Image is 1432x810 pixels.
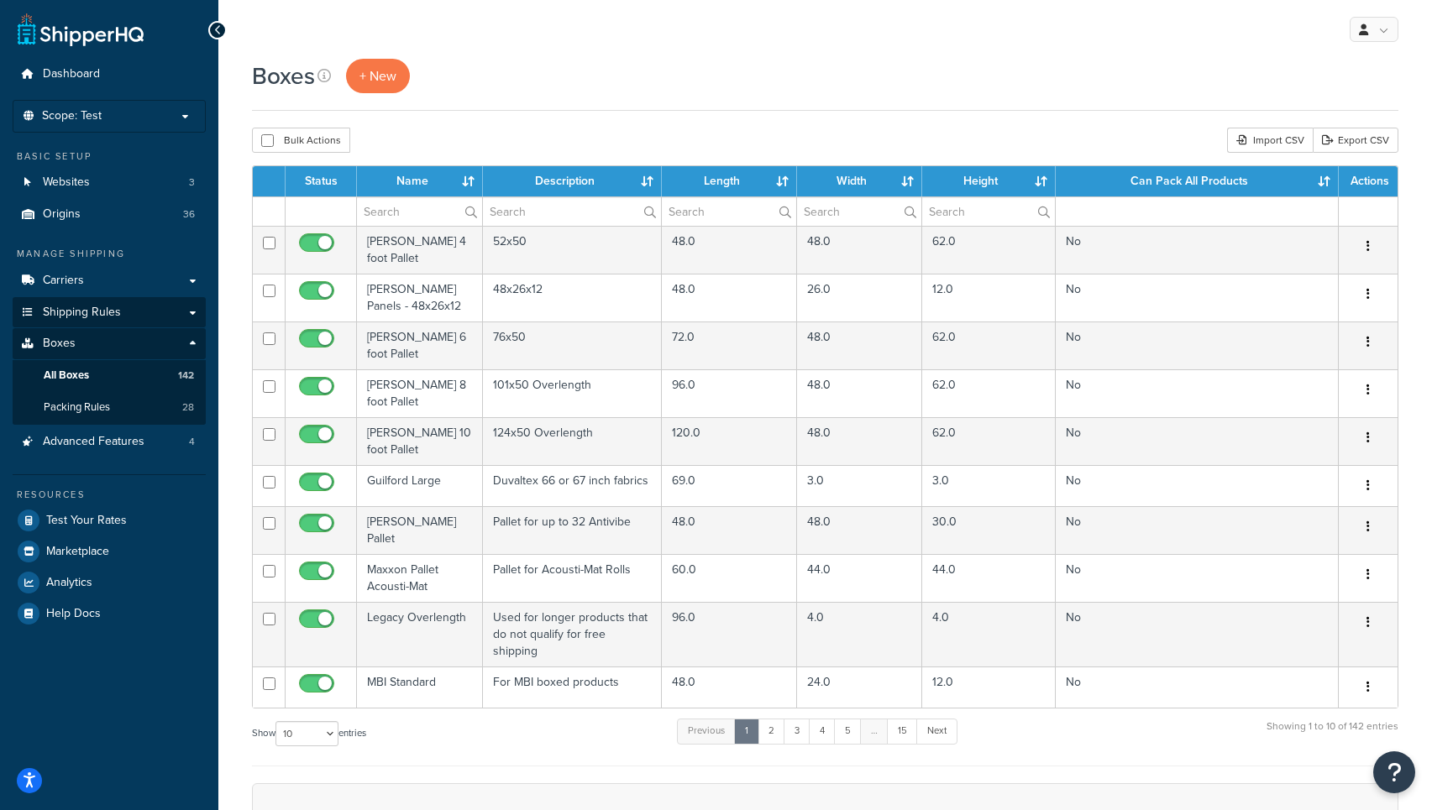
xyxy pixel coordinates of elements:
li: Advanced Features [13,426,206,457]
li: Origins [13,199,206,230]
td: 26.0 [797,274,922,321]
li: Websites [13,167,206,198]
td: 48.0 [662,274,797,321]
td: 120.0 [662,417,797,465]
td: 48.0 [797,321,922,369]
td: 44.0 [797,554,922,602]
td: 44.0 [922,554,1056,602]
a: Next [916,719,957,744]
span: Help Docs [46,607,101,621]
span: 3 [189,175,195,190]
td: 48.0 [797,506,922,554]
td: 62.0 [922,321,1056,369]
td: No [1056,506,1339,554]
td: 24.0 [797,666,922,708]
td: 72.0 [662,321,797,369]
li: Packing Rules [13,392,206,423]
td: 76x50 [483,321,662,369]
td: 30.0 [922,506,1056,554]
button: Open Resource Center [1373,751,1415,793]
div: Resources [13,488,206,502]
td: 48.0 [797,226,922,274]
td: No [1056,369,1339,417]
span: 36 [183,207,195,222]
td: [PERSON_NAME] 6 foot Pallet [357,321,483,369]
td: 4.0 [922,602,1056,666]
th: Width : activate to sort column ascending [797,166,922,196]
td: [PERSON_NAME] Pallet [357,506,483,554]
td: [PERSON_NAME] 10 foot Pallet [357,417,483,465]
a: 15 [887,719,918,744]
a: Websites 3 [13,167,206,198]
td: Duvaltex 66 or 67 inch fabrics [483,465,662,506]
a: Packing Rules 28 [13,392,206,423]
td: 96.0 [662,602,797,666]
td: For MBI boxed products [483,666,662,708]
th: Can Pack All Products : activate to sort column ascending [1056,166,1339,196]
span: Shipping Rules [43,306,121,320]
td: 62.0 [922,417,1056,465]
span: 142 [178,368,194,383]
td: 4.0 [797,602,922,666]
a: Shipping Rules [13,297,206,328]
a: Export CSV [1313,128,1398,153]
input: Search [662,197,796,226]
a: Origins 36 [13,199,206,230]
li: All Boxes [13,360,206,391]
div: Basic Setup [13,149,206,164]
th: Length : activate to sort column ascending [662,166,797,196]
span: Packing Rules [44,400,110,415]
td: No [1056,321,1339,369]
td: 48x26x12 [483,274,662,321]
button: Bulk Actions [252,128,350,153]
a: 3 [784,719,810,744]
span: 28 [182,400,194,415]
a: Analytics [13,567,206,598]
td: Used for longer products that do not qualify for free shipping [483,602,662,666]
td: No [1056,226,1339,274]
a: 5 [834,719,862,744]
td: No [1056,465,1339,506]
td: 69.0 [662,465,797,506]
td: 62.0 [922,226,1056,274]
a: 1 [734,719,759,744]
a: Previous [677,719,736,744]
a: Help Docs [13,598,206,629]
span: Dashboard [43,67,100,81]
td: No [1056,602,1339,666]
div: Import CSV [1227,128,1313,153]
td: 12.0 [922,274,1056,321]
a: ShipperHQ Home [18,13,144,46]
li: Carriers [13,265,206,296]
span: All Boxes [44,368,89,383]
th: Status [286,166,357,196]
input: Search [922,197,1055,226]
span: Advanced Features [43,435,144,449]
input: Search [357,197,482,226]
a: Test Your Rates [13,505,206,536]
a: Advanced Features 4 [13,426,206,457]
span: Marketplace [46,545,109,559]
li: Boxes [13,328,206,424]
span: Origins [43,207,81,222]
td: [PERSON_NAME] Panels - 48x26x12 [357,274,483,321]
td: 60.0 [662,554,797,602]
th: Description : activate to sort column ascending [483,166,662,196]
td: 96.0 [662,369,797,417]
li: Marketplace [13,536,206,567]
a: … [860,719,889,744]
th: Height : activate to sort column ascending [922,166,1056,196]
td: 48.0 [797,369,922,417]
td: Pallet for Acousti-Mat Rolls [483,554,662,602]
a: 4 [809,719,836,744]
td: No [1056,554,1339,602]
td: Legacy Overlength [357,602,483,666]
a: Dashboard [13,59,206,90]
span: + New [359,66,396,86]
span: Analytics [46,576,92,590]
td: 48.0 [797,417,922,465]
